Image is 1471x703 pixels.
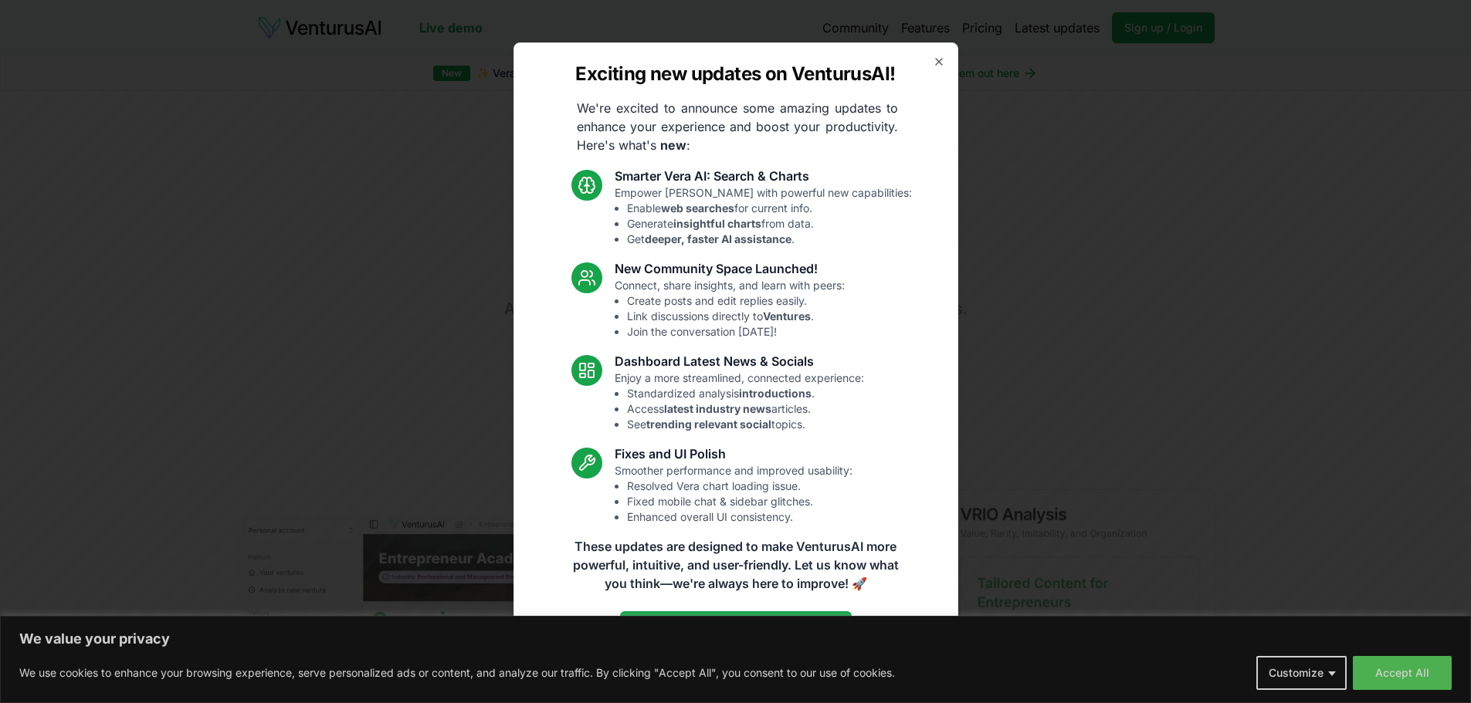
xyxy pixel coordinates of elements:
strong: insightful charts [673,217,761,230]
strong: Ventures [763,309,811,323]
h3: Smarter Vera AI: Search & Charts [615,167,912,185]
li: Enhanced overall UI consistency. [627,509,852,525]
p: We're excited to announce some amazing updates to enhance your experience and boost your producti... [564,99,910,154]
p: Enjoy a more streamlined, connected experience: [615,370,864,432]
li: See topics. [627,417,864,432]
strong: new [660,137,686,153]
li: Create posts and edit replies easily. [627,293,845,309]
li: Generate from data. [627,216,912,232]
li: Get . [627,232,912,247]
li: Standardized analysis . [627,386,864,401]
li: Access articles. [627,401,864,417]
h3: Dashboard Latest News & Socials [615,352,864,370]
strong: latest industry news [664,402,771,415]
p: Connect, share insights, and learn with peers: [615,278,845,340]
a: Read the full announcement on our blog! [620,611,852,642]
h3: New Community Space Launched! [615,259,845,278]
li: Fixed mobile chat & sidebar glitches. [627,494,852,509]
li: Link discussions directly to . [627,309,845,324]
li: Join the conversation [DATE]! [627,324,845,340]
p: Empower [PERSON_NAME] with powerful new capabilities: [615,185,912,247]
li: Enable for current info. [627,201,912,216]
p: These updates are designed to make VenturusAI more powerful, intuitive, and user-friendly. Let us... [563,537,909,593]
h2: Exciting new updates on VenturusAI! [575,62,895,86]
strong: web searches [661,201,734,215]
strong: introductions [739,387,812,400]
strong: trending relevant social [646,417,771,431]
li: Resolved Vera chart loading issue. [627,478,852,494]
h3: Fixes and UI Polish [615,444,852,463]
p: Smoother performance and improved usability: [615,463,852,525]
strong: deeper, faster AI assistance [645,232,791,245]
